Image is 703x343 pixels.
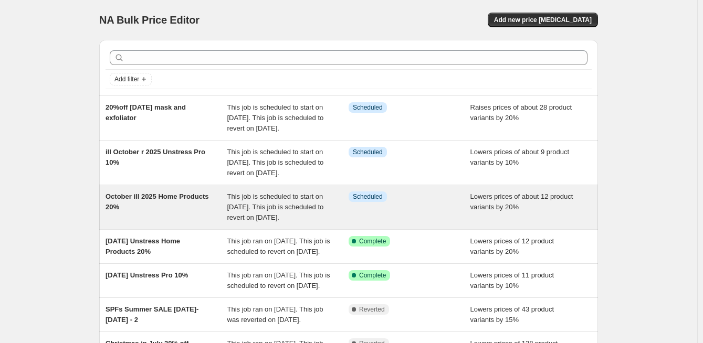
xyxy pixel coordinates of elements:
[227,237,330,255] span: This job ran on [DATE]. This job is scheduled to revert on [DATE].
[106,103,186,122] span: 20%off [DATE] mask and exfoliator
[99,14,200,26] span: NA Bulk Price Editor
[106,271,188,279] span: [DATE] Unstress Pro 10%
[110,73,152,85] button: Add filter
[470,237,554,255] span: Lowers prices of 12 product variants by 20%
[227,271,330,290] span: This job ran on [DATE]. This job is scheduled to revert on [DATE].
[353,192,383,201] span: Scheduled
[470,148,570,166] span: Lowers prices of about 9 product variants by 10%
[359,271,386,280] span: Complete
[470,271,554,290] span: Lowers prices of 11 product variants by 10%
[227,103,324,132] span: This job is scheduled to start on [DATE]. This job is scheduled to revert on [DATE].
[227,148,324,177] span: This job is scheduled to start on [DATE]. This job is scheduled to revert on [DATE].
[106,192,209,211] span: October ill 2025 Home Products 20%
[227,305,323,324] span: This job ran on [DATE]. This job was reverted on [DATE].
[470,192,573,211] span: Lowers prices of about 12 product variants by 20%
[106,148,205,166] span: ill October r 2025 Unstress Pro 10%
[359,305,385,314] span: Reverted
[494,16,592,24] span: Add new price [MEDICAL_DATA]
[488,13,598,27] button: Add new price [MEDICAL_DATA]
[227,192,324,221] span: This job is scheduled to start on [DATE]. This job is scheduled to revert on [DATE].
[114,75,139,83] span: Add filter
[353,103,383,112] span: Scheduled
[359,237,386,245] span: Complete
[353,148,383,156] span: Scheduled
[470,305,554,324] span: Lowers prices of 43 product variants by 15%
[106,305,198,324] span: SPFs Summer SALE [DATE]-[DATE] - 2
[106,237,180,255] span: [DATE] Unstress Home Products 20%
[470,103,572,122] span: Raises prices of about 28 product variants by 20%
